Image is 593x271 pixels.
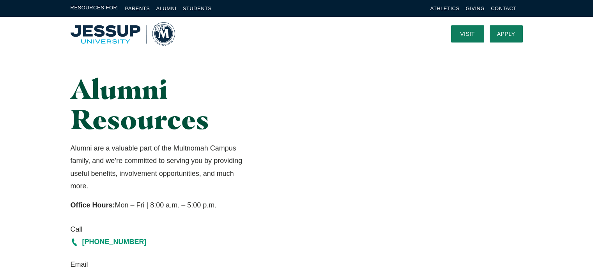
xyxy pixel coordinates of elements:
[466,5,485,11] a: Giving
[71,4,119,13] span: Resources For:
[491,5,516,11] a: Contact
[71,223,250,236] span: Call
[183,5,212,11] a: Students
[451,25,484,43] a: Visit
[71,258,250,271] span: Email
[490,25,523,43] a: Apply
[71,74,250,134] h1: Alumni Resources
[280,74,522,213] img: Two Graduates Laughing
[71,142,250,193] p: Alumni are a valuable part of the Multnomah Campus family, and we’re committed to serving you by ...
[71,199,250,211] p: Mon – Fri | 8:00 a.m. – 5:00 p.m.
[71,22,175,46] img: Multnomah University Logo
[125,5,150,11] a: Parents
[430,5,460,11] a: Athletics
[156,5,176,11] a: Alumni
[71,22,175,46] a: Home
[71,236,250,248] a: [PHONE_NUMBER]
[71,201,115,209] strong: Office Hours:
